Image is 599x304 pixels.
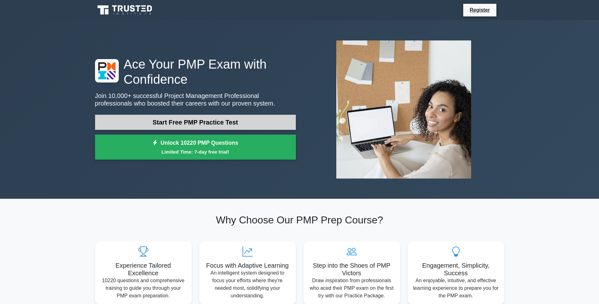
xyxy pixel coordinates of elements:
h2: Why Choose Our PMP Prep Course? [95,214,504,226]
h5: Engagement, Simplicity, Success [413,262,499,277]
p: Draw inspiration from professionals who aced their PMP exam on the first try with our Practice Pa... [308,277,395,300]
a: Register [466,6,494,14]
h1: Ace Your PMP Exam with Confidence [95,57,296,87]
p: An enjoyable, intuitive, and effective learning experience to prepare you for the PMP exam. [413,277,499,300]
a: Start Free PMP Practice Test [95,115,296,130]
small: Limited Time: 7-day free trial! [103,148,288,155]
p: Join 10,000+ successful Project Management Professional professionals who boosted their careers w... [95,92,296,107]
a: Unlock 10220 PMP QuestionsLimited Time: 7-day free trial! [95,135,296,160]
h5: Experience Tailored Excellence [100,262,187,277]
p: 10220 questions and comprehensive training to guide you through your PMP exam preparation. [100,277,187,300]
h5: Step into the Shoes of PMP Victors [308,262,395,277]
p: An intelligent system designed to focus your efforts where they're needed most, solidifying your ... [204,269,291,300]
h5: Focus with Adaptive Learning [204,262,291,269]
